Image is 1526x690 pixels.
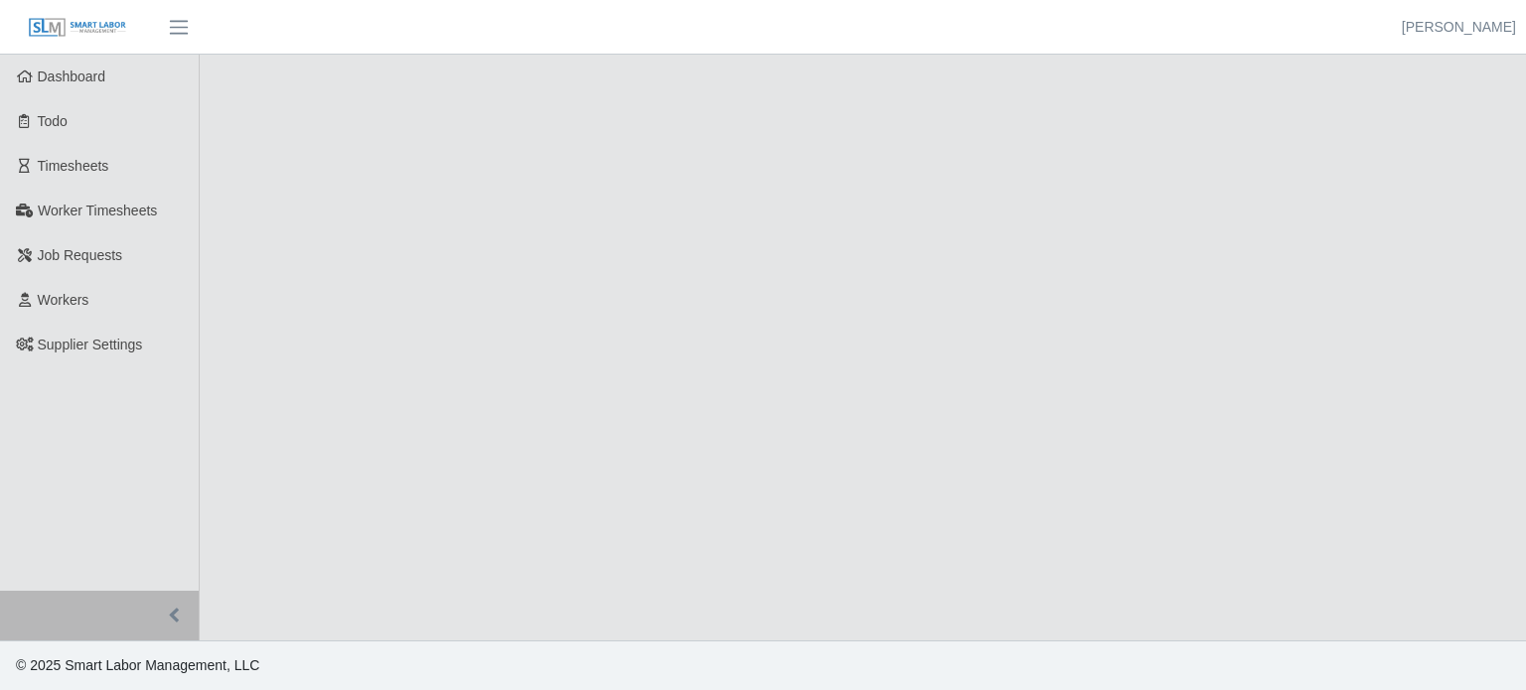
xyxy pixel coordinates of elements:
img: SLM Logo [28,17,127,39]
span: Timesheets [38,158,109,174]
span: Supplier Settings [38,337,143,352]
span: Job Requests [38,247,123,263]
a: [PERSON_NAME] [1402,17,1516,38]
span: Worker Timesheets [38,203,157,218]
span: Dashboard [38,69,106,84]
span: Todo [38,113,68,129]
span: Workers [38,292,89,308]
span: © 2025 Smart Labor Management, LLC [16,657,259,673]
